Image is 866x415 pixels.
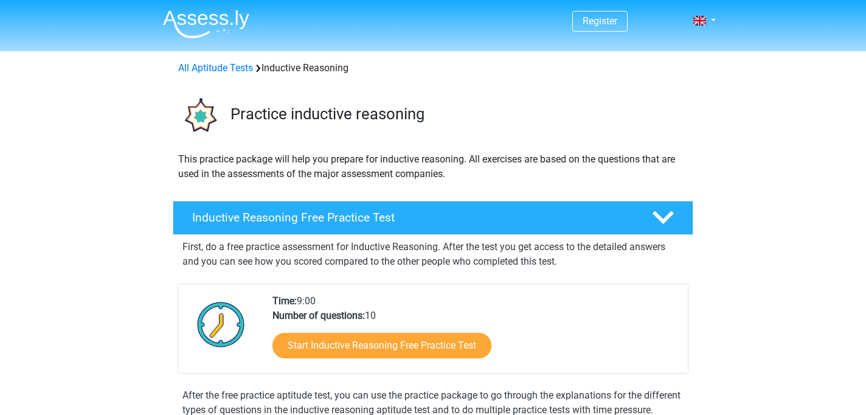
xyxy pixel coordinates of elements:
[583,15,617,27] a: Register
[168,201,698,235] a: Inductive Reasoning Free Practice Test
[173,61,693,75] div: Inductive Reasoning
[192,211,632,225] h4: Inductive Reasoning Free Practice Test
[272,333,491,358] a: Start Inductive Reasoning Free Practice Test
[178,152,688,181] p: This practice package will help you prepare for inductive reasoning. All exercises are based on t...
[182,240,684,269] p: First, do a free practice assessment for Inductive Reasoning. After the test you get access to th...
[272,295,297,307] b: Time:
[272,310,365,321] b: Number of questions:
[173,90,225,142] img: inductive reasoning
[230,105,684,124] h3: Practice inductive reasoning
[163,10,249,38] img: Assessly
[263,294,687,373] div: 9:00 10
[178,62,253,74] a: All Aptitude Tests
[190,294,252,355] img: Clock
